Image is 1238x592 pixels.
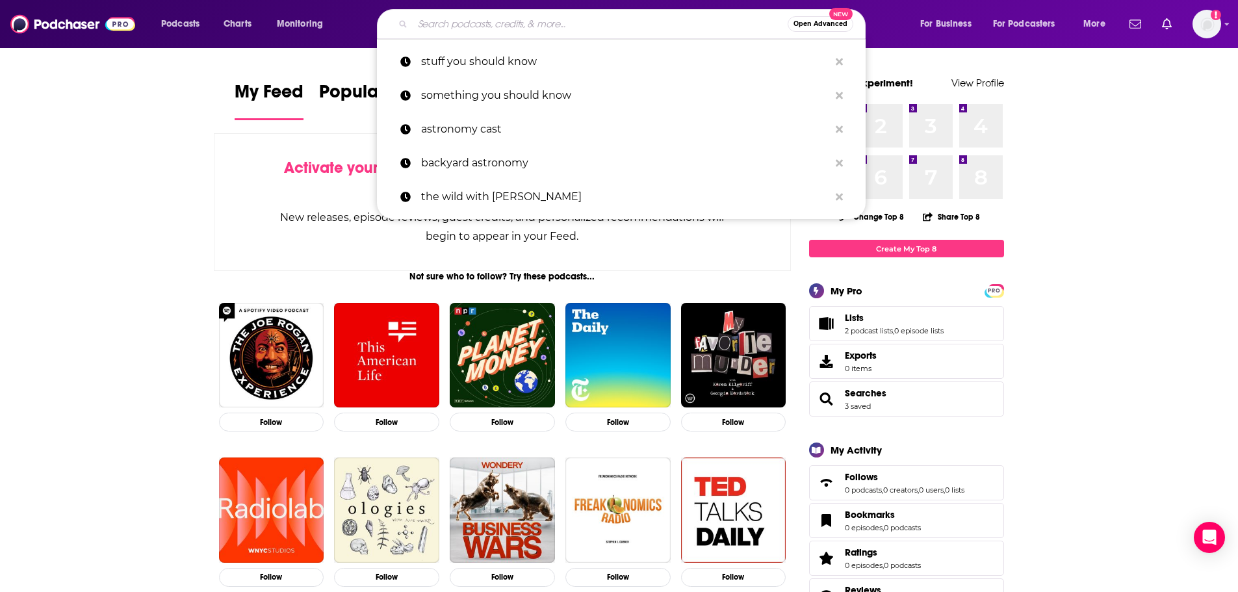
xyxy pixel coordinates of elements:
[421,45,829,79] p: stuff you should know
[814,352,840,370] span: Exports
[845,471,878,483] span: Follows
[450,457,555,563] img: Business Wars
[681,568,786,587] button: Follow
[334,568,439,587] button: Follow
[421,112,829,146] p: astronomy cast
[334,303,439,408] img: This American Life
[845,364,877,373] span: 0 items
[845,523,883,532] a: 0 episodes
[845,387,886,399] a: Searches
[920,15,972,33] span: For Business
[284,158,417,177] span: Activate your Feed
[377,146,866,180] a: backyard astronomy
[793,21,847,27] span: Open Advanced
[945,485,964,495] a: 0 lists
[1193,10,1221,38] button: Show profile menu
[845,471,964,483] a: Follows
[450,413,555,431] button: Follow
[845,350,877,361] span: Exports
[279,159,726,196] div: by following Podcasts, Creators, Lists, and other Users!
[987,286,1002,296] span: PRO
[219,303,324,408] img: The Joe Rogan Experience
[215,14,259,34] a: Charts
[681,303,786,408] img: My Favorite Murder with Karen Kilgariff and Georgia Hardstark
[845,509,921,521] a: Bookmarks
[809,306,1004,341] span: Lists
[845,326,893,335] a: 2 podcast lists
[845,547,877,558] span: Ratings
[565,457,671,563] img: Freakonomics Radio
[944,485,945,495] span: ,
[319,81,430,110] span: Popular Feed
[814,390,840,408] a: Searches
[831,444,882,456] div: My Activity
[845,402,871,411] a: 3 saved
[421,180,829,214] p: the wild with chris morgan
[894,326,944,335] a: 0 episode lists
[319,81,430,120] a: Popular Feed
[829,8,853,20] span: New
[922,204,981,229] button: Share Top 8
[152,14,216,34] button: open menu
[918,485,919,495] span: ,
[450,568,555,587] button: Follow
[334,457,439,563] img: Ologies with Alie Ward
[268,14,340,34] button: open menu
[919,485,944,495] a: 0 users
[1194,522,1225,553] div: Open Intercom Messenger
[219,457,324,563] img: Radiolab
[565,303,671,408] img: The Daily
[161,15,200,33] span: Podcasts
[882,485,883,495] span: ,
[1157,13,1177,35] a: Show notifications dropdown
[911,14,988,34] button: open menu
[788,16,853,32] button: Open AdvancedNew
[214,271,792,282] div: Not sure who to follow? Try these podcasts...
[809,344,1004,379] a: Exports
[845,547,921,558] a: Ratings
[883,523,884,532] span: ,
[219,413,324,431] button: Follow
[845,312,944,324] a: Lists
[832,209,912,225] button: Change Top 8
[1074,14,1122,34] button: open menu
[831,285,862,297] div: My Pro
[845,312,864,324] span: Lists
[814,315,840,333] a: Lists
[377,45,866,79] a: stuff you should know
[884,523,921,532] a: 0 podcasts
[814,549,840,567] a: Ratings
[334,413,439,431] button: Follow
[277,15,323,33] span: Monitoring
[809,381,1004,417] span: Searches
[845,485,882,495] a: 0 podcasts
[814,474,840,492] a: Follows
[413,14,788,34] input: Search podcasts, credits, & more...
[681,457,786,563] img: TED Talks Daily
[987,285,1002,295] a: PRO
[235,81,303,120] a: My Feed
[377,79,866,112] a: something you should know
[681,413,786,431] button: Follow
[565,413,671,431] button: Follow
[421,146,829,180] p: backyard astronomy
[450,303,555,408] img: Planet Money
[1124,13,1146,35] a: Show notifications dropdown
[893,326,894,335] span: ,
[389,9,878,39] div: Search podcasts, credits, & more...
[1211,10,1221,20] svg: Add a profile image
[1193,10,1221,38] span: Logged in as ExperimentPublicist
[845,509,895,521] span: Bookmarks
[10,12,135,36] img: Podchaser - Follow, Share and Rate Podcasts
[884,561,921,570] a: 0 podcasts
